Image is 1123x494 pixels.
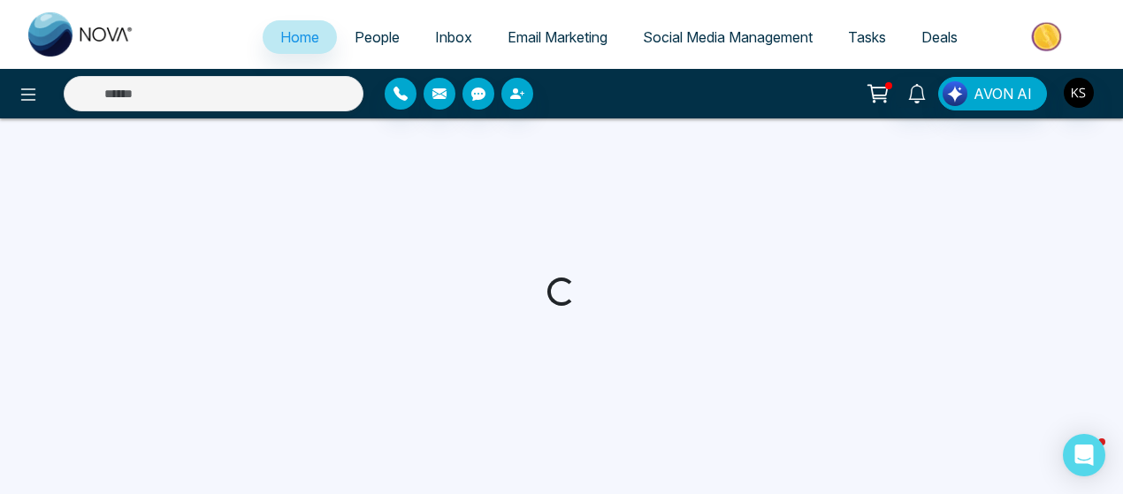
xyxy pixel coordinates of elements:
a: Email Marketing [490,20,625,54]
img: User Avatar [1064,78,1094,108]
div: Open Intercom Messenger [1063,434,1105,476]
span: Tasks [848,28,886,46]
a: Social Media Management [625,20,830,54]
span: People [355,28,400,46]
span: Deals [921,28,958,46]
img: Market-place.gif [984,17,1112,57]
span: Inbox [435,28,472,46]
span: Home [280,28,319,46]
a: Home [263,20,337,54]
span: Email Marketing [508,28,607,46]
span: Social Media Management [643,28,813,46]
a: Deals [904,20,975,54]
span: AVON AI [974,83,1032,104]
a: People [337,20,417,54]
a: Inbox [417,20,490,54]
a: Tasks [830,20,904,54]
img: Nova CRM Logo [28,12,134,57]
img: Lead Flow [943,81,967,106]
button: AVON AI [938,77,1047,110]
